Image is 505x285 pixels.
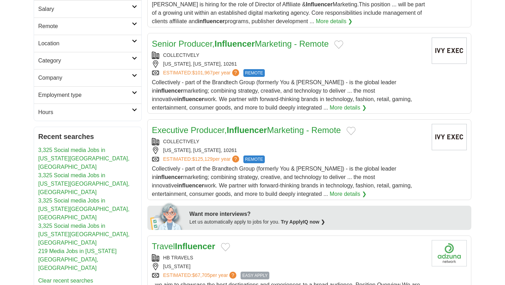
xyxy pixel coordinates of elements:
[192,70,213,75] span: $101,967
[38,108,132,117] h2: Hours
[306,1,332,7] strong: Influencer
[152,147,426,154] div: [US_STATE], [US_STATE], 10261
[330,190,366,198] a: More details ❯
[163,69,241,77] a: ESTIMATED:$101,967per year?
[281,219,325,225] a: Try ApplyIQ now ❯
[34,86,141,104] a: Employment type
[232,69,239,76] span: ?
[34,69,141,86] a: Company
[189,210,467,218] div: Want more interviews?
[177,183,204,188] strong: influencer
[192,272,210,278] span: $67,705
[334,40,343,49] button: Add to favorite jobs
[38,223,129,246] a: 3,325 Social media Jobs in [US_STATE][GEOGRAPHIC_DATA], [GEOGRAPHIC_DATA]
[38,131,137,142] h2: Recent searches
[189,218,467,226] div: Let us automatically apply to jobs for you.
[152,263,426,270] div: [US_STATE]
[330,104,366,112] a: More details ❯
[243,155,265,163] span: REMOTE
[152,241,215,251] a: TravelInfluencer
[316,17,353,26] a: More details ❯
[38,91,132,99] h2: Employment type
[34,18,141,35] a: Remote
[241,272,269,279] span: EASY APPLY
[163,155,241,163] a: ESTIMATED:$125,129per year?
[156,174,183,180] strong: influencer
[150,202,184,230] img: apply-iq-scientist.png
[34,0,141,18] a: Salary
[38,39,132,48] h2: Location
[227,125,267,135] strong: Influencer
[152,79,412,111] span: Collectively - part of the Brandtech Group (formerly You & [PERSON_NAME]) - is the global leader ...
[163,272,238,279] a: ESTIMATED:$67,705per year?
[175,241,215,251] strong: Influencer
[34,52,141,69] a: Category
[232,155,239,163] span: ?
[177,96,204,102] strong: influencer
[38,5,132,13] h2: Salary
[432,38,467,64] img: Company logo
[38,278,93,284] a: Clear recent searches
[38,248,117,271] a: 219 Media Jobs in [US_STATE][GEOGRAPHIC_DATA], [GEOGRAPHIC_DATA]
[243,69,265,77] span: REMOTE
[432,240,467,266] img: Company logo
[192,156,213,162] span: $125,129
[152,166,412,197] span: Collectively - part of the Brandtech Group (formerly You & [PERSON_NAME]) - is the global leader ...
[38,22,132,31] h2: Remote
[346,127,356,135] button: Add to favorite jobs
[152,125,341,135] a: Executive Producer,InfluencerMarketing - Remote
[198,18,224,24] strong: influencer
[221,243,230,251] button: Add to favorite jobs
[152,138,426,145] div: COLLECTIVELY
[34,104,141,121] a: Hours
[38,74,132,82] h2: Company
[38,147,129,170] a: 3,325 Social media Jobs in [US_STATE][GEOGRAPHIC_DATA], [GEOGRAPHIC_DATA]
[152,52,426,59] div: COLLECTIVELY
[38,57,132,65] h2: Category
[152,60,426,68] div: [US_STATE], [US_STATE], 10261
[229,272,236,279] span: ?
[432,124,467,150] img: Company logo
[38,172,129,195] a: 3,325 Social media Jobs in [US_STATE][GEOGRAPHIC_DATA], [GEOGRAPHIC_DATA]
[38,198,129,220] a: 3,325 Social media Jobs in [US_STATE][GEOGRAPHIC_DATA], [GEOGRAPHIC_DATA]
[215,39,255,48] strong: Influencer
[34,35,141,52] a: Location
[156,88,183,94] strong: influencer
[152,39,329,48] a: Senior Producer,InfluencerMarketing - Remote
[152,254,426,261] div: HB TRAVELS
